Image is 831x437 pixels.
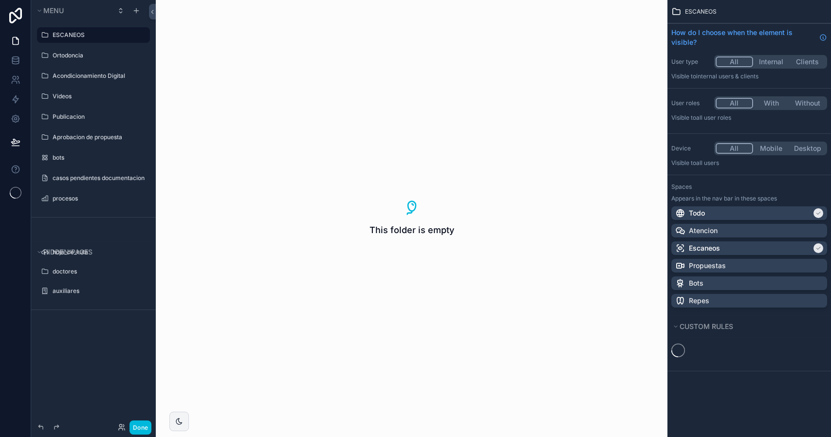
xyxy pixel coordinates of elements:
label: User type [671,58,710,66]
label: ESCANEOS [53,31,144,39]
p: Bots [689,278,703,288]
p: Visible to [671,73,827,80]
p: Repes [689,296,709,306]
label: hoja_de_ruta [53,248,144,256]
span: Custom rules [680,322,733,330]
span: How do I choose when the element is visible? [671,28,815,47]
button: Menu [35,4,111,18]
button: All [716,56,753,67]
label: Ortodoncia [53,52,144,59]
label: User roles [671,99,710,107]
p: Visible to [671,114,827,122]
p: Escaneos [689,243,720,253]
span: This folder is empty [369,223,454,237]
button: Clients [789,56,826,67]
span: ESCANEOS [685,8,717,16]
label: Acondicionamiento Digital [53,72,144,80]
label: procesos [53,195,144,202]
button: All [716,98,753,109]
button: Internal [753,56,790,67]
button: Desktop [789,143,826,154]
label: casos pendientes documentacion [53,174,145,182]
button: All [716,143,753,154]
span: All user roles [696,114,731,121]
span: Menu [43,6,64,15]
label: Spaces [671,183,692,191]
button: Done [129,420,151,435]
p: Appears in the nav bar in these spaces [671,195,827,202]
label: doctores [53,268,144,275]
p: Atencion [689,226,718,236]
p: Visible to [671,159,827,167]
button: With [753,98,790,109]
p: Propuestas [689,261,726,271]
p: Todo [689,208,705,218]
button: Custom rules [671,320,821,333]
button: Hidden pages [35,245,146,259]
a: How do I choose when the element is visible? [671,28,827,47]
label: Aprobacion de propuesta [53,133,144,141]
button: Mobile [753,143,790,154]
label: bots [53,154,144,162]
button: Without [789,98,826,109]
label: Device [671,145,710,152]
label: Videos [53,92,144,100]
label: Publicacion [53,113,144,121]
span: Internal users & clients [696,73,758,80]
label: auxiliares [53,287,144,295]
span: all users [696,159,719,166]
